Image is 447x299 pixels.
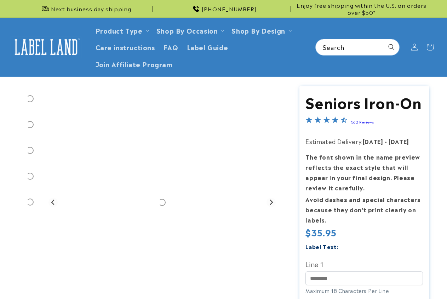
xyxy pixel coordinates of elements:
[156,26,218,34] span: Shop By Occasion
[183,39,233,55] a: Label Guide
[231,25,285,35] a: Shop By Design
[305,136,423,146] p: Estimated Delivery:
[159,39,183,55] a: FAQ
[305,117,347,126] span: 4.4-star overall rating
[11,36,81,58] img: Label Land
[227,22,294,39] summary: Shop By Design
[363,137,383,145] strong: [DATE]
[18,215,42,240] div: Go to slide 6
[18,190,42,214] div: Go to slide 5
[91,22,152,39] summary: Product Type
[18,138,42,163] div: Go to slide 3
[305,242,338,251] label: Label Text:
[305,93,423,111] h1: Seniors Iron-On
[152,22,228,39] summary: Shop By Occasion
[18,86,42,111] div: Go to slide 1
[267,198,276,207] button: Next slide
[305,227,337,238] span: $35.95
[96,25,143,35] a: Product Type
[385,137,387,145] strong: -
[305,195,420,224] strong: Avoid dashes and special characters because they don’t print clearly on labels.
[202,5,257,12] span: [PHONE_NUMBER]
[305,287,423,294] div: Maximum 18 Characters Per Line
[51,5,131,12] span: Next business day shipping
[91,39,159,55] a: Care instructions
[48,198,58,207] button: Go to last slide
[96,43,155,51] span: Care instructions
[18,164,42,189] div: Go to slide 4
[164,43,178,51] span: FAQ
[305,258,423,270] label: Line 1
[384,39,399,55] button: Search
[187,43,228,51] span: Label Guide
[8,33,84,61] a: Label Land
[96,60,173,68] span: Join Affiliate Program
[91,56,177,72] a: Join Affiliate Program
[294,2,429,16] span: Enjoy free shipping within the U.S. on orders over $50*
[18,112,42,137] div: Go to slide 2
[305,153,420,191] strong: The font shown in the name preview reflects the exact style that will appear in your final design...
[351,119,374,124] a: 562 Reviews
[389,137,409,145] strong: [DATE]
